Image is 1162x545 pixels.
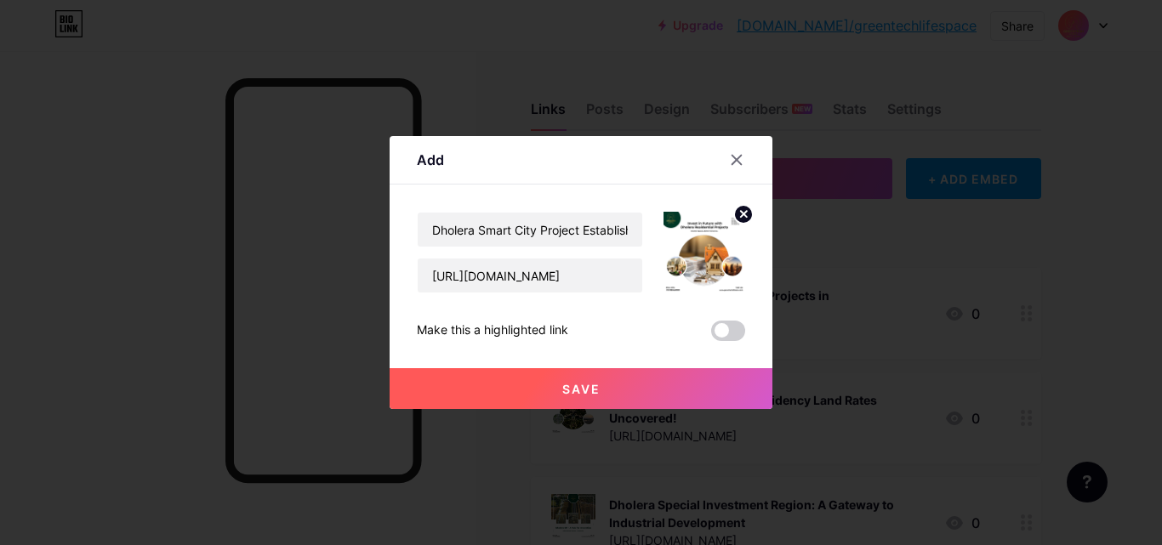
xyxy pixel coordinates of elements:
[390,368,772,409] button: Save
[417,321,568,341] div: Make this a highlighted link
[418,213,642,247] input: Title
[418,258,642,292] input: URL
[417,150,444,170] div: Add
[562,382,601,396] span: Save
[664,212,745,293] img: link_thumbnail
